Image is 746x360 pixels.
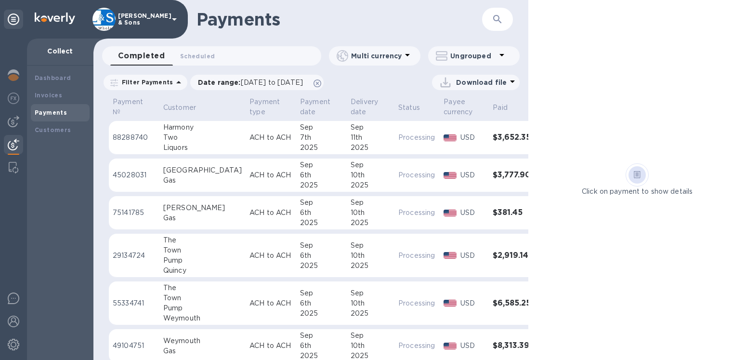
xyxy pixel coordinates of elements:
[300,160,343,170] div: Sep
[163,175,242,186] div: Gas
[398,341,436,351] p: Processing
[351,251,391,261] div: 10th
[300,288,343,298] div: Sep
[444,343,457,349] img: USD
[35,13,75,24] img: Logo
[118,49,165,63] span: Completed
[351,97,391,117] span: Delivery date
[351,143,391,153] div: 2025
[35,92,62,99] b: Invoices
[460,341,485,351] p: USD
[113,208,156,218] p: 75141785
[444,252,457,259] img: USD
[163,283,242,293] div: The
[351,298,391,308] div: 10th
[351,341,391,351] div: 10th
[300,331,343,341] div: Sep
[163,266,242,276] div: Quincy
[4,10,23,29] div: Unpin categories
[163,255,242,266] div: Pump
[300,198,343,208] div: Sep
[460,133,485,143] p: USD
[300,251,343,261] div: 6th
[493,299,533,308] h3: $6,585.25
[163,165,242,175] div: [GEOGRAPHIC_DATA]
[113,133,156,143] p: 88288740
[300,298,343,308] div: 6th
[113,170,156,180] p: 45028031
[351,122,391,133] div: Sep
[113,251,156,261] p: 29134724
[300,180,343,190] div: 2025
[35,74,71,81] b: Dashboard
[351,261,391,271] div: 2025
[460,251,485,261] p: USD
[113,298,156,308] p: 55334741
[398,103,432,113] span: Status
[118,78,173,86] p: Filter Payments
[351,240,391,251] div: Sep
[163,133,242,143] div: Two
[118,13,166,26] p: [PERSON_NAME] & Sons
[180,51,215,61] span: Scheduled
[249,341,292,351] p: ACH to ACH
[398,298,436,308] p: Processing
[300,97,330,117] p: Payment date
[398,251,436,261] p: Processing
[249,133,292,143] p: ACH to ACH
[351,198,391,208] div: Sep
[444,300,457,307] img: USD
[35,126,71,133] b: Customers
[351,51,402,61] p: Multi currency
[163,293,242,303] div: Town
[444,172,457,179] img: USD
[8,93,19,104] img: Foreign exchange
[300,97,343,117] span: Payment date
[163,336,242,346] div: Weymouth
[35,46,86,56] p: Collect
[398,133,436,143] p: Processing
[351,331,391,341] div: Sep
[493,208,533,217] h3: $381.45
[351,97,378,117] p: Delivery date
[398,170,436,180] p: Processing
[398,208,436,218] p: Processing
[300,133,343,143] div: 7th
[300,341,343,351] div: 6th
[351,170,391,180] div: 10th
[113,341,156,351] p: 49104751
[163,235,242,245] div: The
[460,298,485,308] p: USD
[300,240,343,251] div: Sep
[456,78,507,87] p: Download file
[300,143,343,153] div: 2025
[460,208,485,218] p: USD
[444,97,485,117] span: Payee currency
[249,97,280,117] p: Payment type
[190,75,324,90] div: Date range:[DATE] to [DATE]
[444,210,457,216] img: USD
[444,134,457,141] img: USD
[493,251,533,260] h3: $2,919.14
[398,103,420,113] p: Status
[351,133,391,143] div: 11th
[460,170,485,180] p: USD
[198,78,308,87] p: Date range :
[300,208,343,218] div: 6th
[163,245,242,255] div: Town
[351,218,391,228] div: 2025
[493,341,533,350] h3: $8,313.39
[300,122,343,133] div: Sep
[249,298,292,308] p: ACH to ACH
[351,288,391,298] div: Sep
[493,171,533,180] h3: $3,777.90
[163,213,242,223] div: Gas
[249,170,292,180] p: ACH to ACH
[351,160,391,170] div: Sep
[582,187,693,197] p: Click on payment to show details
[35,109,67,116] b: Payments
[163,143,242,153] div: Liquors
[300,170,343,180] div: 6th
[493,133,533,142] h3: $3,652.35
[450,51,496,61] p: Ungrouped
